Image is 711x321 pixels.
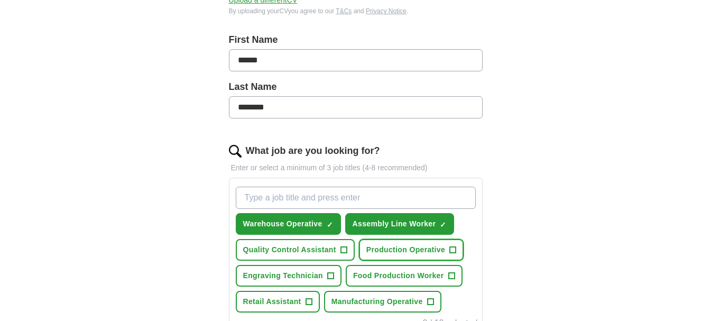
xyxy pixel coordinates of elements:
[327,221,333,229] span: ✓
[243,270,323,281] span: Engraving Technician
[243,296,301,307] span: Retail Assistant
[353,218,436,230] span: Assembly Line Worker
[345,213,455,235] button: Assembly Line Worker✓
[366,244,445,255] span: Production Operative
[243,244,336,255] span: Quality Control Assistant
[236,265,341,287] button: Engraving Technician
[324,291,441,313] button: Manufacturing Operative
[229,80,483,94] label: Last Name
[346,265,463,287] button: Food Production Worker
[236,213,341,235] button: Warehouse Operative✓
[336,7,352,15] a: T&Cs
[229,6,483,16] div: By uploading your CV you agree to our and .
[440,221,446,229] span: ✓
[246,144,380,158] label: What job are you looking for?
[229,162,483,173] p: Enter or select a minimum of 3 job titles (4-8 recommended)
[243,218,322,230] span: Warehouse Operative
[229,33,483,47] label: First Name
[236,291,320,313] button: Retail Assistant
[353,270,444,281] span: Food Production Worker
[236,187,476,209] input: Type a job title and press enter
[359,239,464,261] button: Production Operative
[331,296,423,307] span: Manufacturing Operative
[236,239,355,261] button: Quality Control Assistant
[229,145,242,158] img: search.png
[366,7,407,15] a: Privacy Notice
